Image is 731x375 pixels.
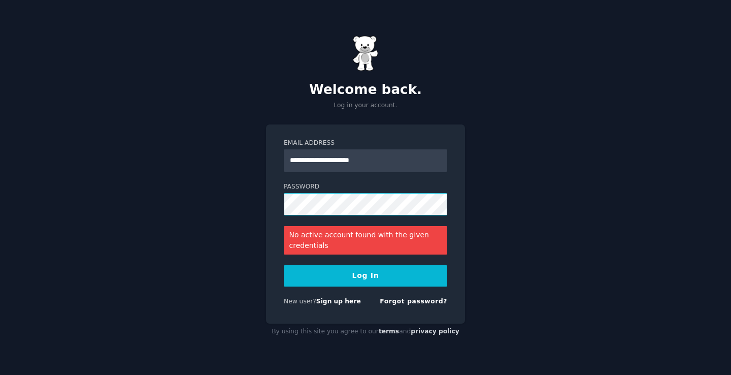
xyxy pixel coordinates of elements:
a: terms [379,328,399,335]
p: Log in your account. [266,101,465,110]
label: Email Address [284,139,447,148]
a: Sign up here [316,298,361,305]
div: No active account found with the given credentials [284,226,447,255]
button: Log In [284,265,447,287]
label: Password [284,182,447,192]
a: Forgot password? [380,298,447,305]
img: Gummy Bear [353,36,378,71]
a: privacy policy [411,328,459,335]
div: By using this site you agree to our and [266,324,465,340]
span: New user? [284,298,316,305]
h2: Welcome back. [266,82,465,98]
